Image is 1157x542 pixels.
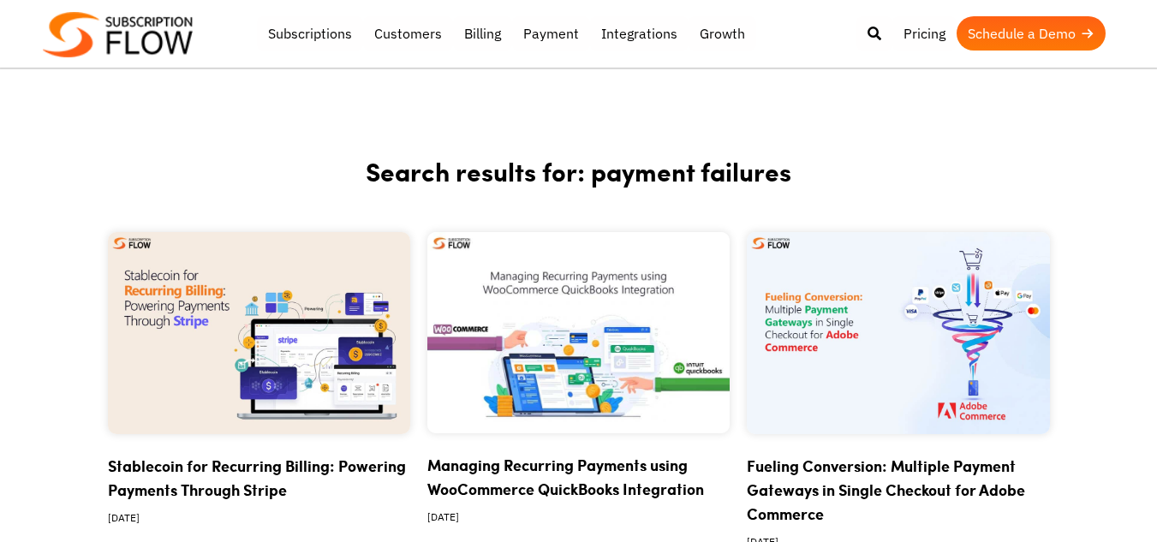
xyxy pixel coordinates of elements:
[108,502,410,539] div: [DATE]
[257,16,363,51] a: Subscriptions
[892,16,957,51] a: Pricing
[427,501,730,538] div: [DATE]
[957,16,1106,51] a: Schedule a Demo
[747,455,1025,525] a: Fueling Conversion: Multiple Payment Gateways in Single Checkout for Adobe Commerce
[453,16,512,51] a: Billing
[590,16,689,51] a: Integrations
[427,454,704,500] a: Managing Recurring Payments using WooCommerce QuickBooks Integration
[108,455,406,501] a: Stablecoin for Recurring Billing: Powering Payments Through Stripe
[689,16,756,51] a: Growth
[108,232,410,434] img: Stablecoin for Recurring Billing
[747,232,1049,434] img: Multiple Payment Gateways in Single Checkout for Adobe Commerce
[43,12,193,57] img: Subscriptionflow
[65,154,1093,232] h2: Search results for: payment failures
[363,16,453,51] a: Customers
[512,16,590,51] a: Payment
[427,232,730,433] img: Recurring Payments using WooCommerce QuickBooks Integration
